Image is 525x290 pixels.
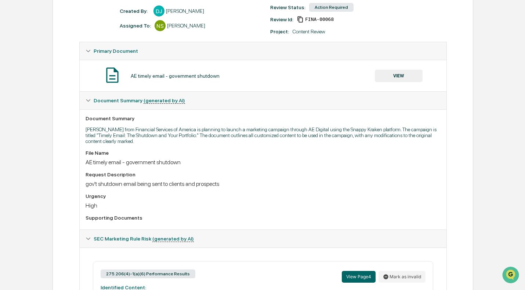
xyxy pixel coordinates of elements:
[80,92,446,109] div: Document Summary (generated by AI)
[94,48,138,54] span: Primary Document
[80,42,446,60] div: Primary Document
[103,66,122,84] img: Document Icon
[7,107,13,113] div: 🔎
[53,93,59,99] div: 🗄️
[86,202,441,209] div: High
[86,215,441,221] div: Supporting Documents
[155,20,166,31] div: NS
[7,15,134,27] p: How can we help?
[270,16,293,22] div: Review Id:
[293,29,325,34] div: Content Review
[379,271,426,283] button: Mark as invalid
[305,16,334,22] span: 58550518-10d5-47ef-b6ef-e68aba08913c
[73,124,89,130] span: Pylon
[86,172,441,177] div: Request Description
[86,150,441,156] div: File Name
[94,236,194,242] span: SEC Marketing Rule Risk
[61,92,91,100] span: Attestations
[120,8,150,14] div: Created By: ‎ ‎
[131,73,220,79] div: AE timely email - government shutdown
[80,230,446,247] div: SEC Marketing Rule Risk (generated by AI)
[502,266,521,286] iframe: Open customer support
[309,3,354,12] div: Action Required
[152,236,194,242] u: (generated by AI)
[101,269,195,278] div: 275.206(4)-1(a)(6) Performance Results
[7,93,13,99] div: 🖐️
[25,63,93,69] div: We're available if you need us!
[80,109,446,230] div: Document Summary (generated by AI)
[125,58,134,67] button: Start new chat
[153,5,164,16] div: DJ
[342,271,376,283] button: View Page4
[270,29,289,34] div: Project:
[4,103,49,117] a: 🔎Data Lookup
[15,106,46,114] span: Data Lookup
[15,92,47,100] span: Preclearance
[50,89,94,103] a: 🗄️Attestations
[25,56,120,63] div: Start new chat
[86,115,441,121] div: Document Summary
[375,70,423,82] button: VIEW
[120,23,151,29] div: Assigned To:
[80,60,446,91] div: Primary Document
[166,8,204,14] div: [PERSON_NAME]
[86,193,441,199] div: Urgency
[94,98,185,103] span: Document Summary
[86,159,441,166] div: AE timely email - government shutdown
[86,126,441,144] p: [PERSON_NAME] from Financial Services of America is planning to launch a marketing campaign throu...
[167,23,205,29] div: [PERSON_NAME]
[86,180,441,187] div: gov't shutdown email being sent to clients and prospects
[52,124,89,130] a: Powered byPylon
[7,56,21,69] img: 1746055101610-c473b297-6a78-478c-a979-82029cc54cd1
[270,4,305,10] div: Review Status:
[4,89,50,103] a: 🖐️Preclearance
[144,98,185,104] u: (generated by AI)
